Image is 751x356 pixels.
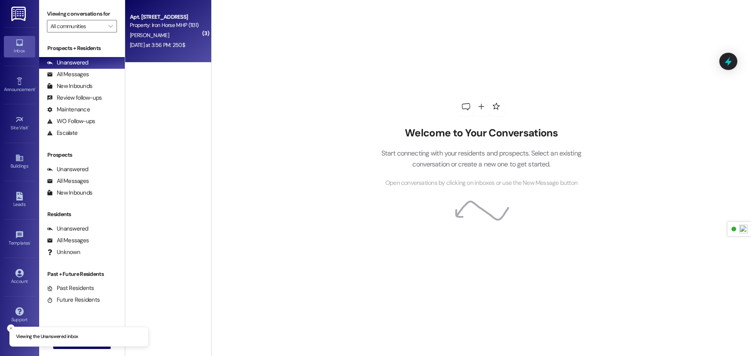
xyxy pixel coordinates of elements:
[385,178,577,188] span: Open conversations by clicking on inboxes or use the New Message button
[47,165,88,174] div: Unanswered
[4,190,35,211] a: Leads
[39,44,125,52] div: Prospects + Residents
[130,41,185,48] div: [DATE] at 3:56 PM: 250$
[47,8,117,20] label: Viewing conversations for
[47,236,89,245] div: All Messages
[4,151,35,172] a: Buildings
[47,189,92,197] div: New Inbounds
[130,32,169,39] span: [PERSON_NAME]
[369,148,593,170] p: Start connecting with your residents and prospects. Select an existing conversation or create a n...
[47,82,92,90] div: New Inbounds
[47,117,95,125] div: WO Follow-ups
[4,36,35,57] a: Inbox
[4,305,35,326] a: Support
[47,225,88,233] div: Unanswered
[47,177,89,185] div: All Messages
[47,70,89,79] div: All Messages
[47,284,94,292] div: Past Residents
[47,296,100,304] div: Future Residents
[50,20,104,32] input: All communities
[369,127,593,140] h2: Welcome to Your Conversations
[4,113,35,134] a: Site Visit •
[47,248,80,256] div: Unknown
[108,23,113,29] i: 
[47,106,90,114] div: Maintenance
[39,210,125,218] div: Residents
[7,324,15,332] button: Close toast
[39,151,125,159] div: Prospects
[28,124,29,129] span: •
[16,333,78,340] p: Viewing the Unanswered inbox
[47,59,88,67] div: Unanswered
[130,21,202,29] div: Property: Iron Horse MHP (1131)
[4,267,35,288] a: Account
[11,7,27,21] img: ResiDesk Logo
[4,228,35,249] a: Templates •
[47,94,102,102] div: Review follow-ups
[39,270,125,278] div: Past + Future Residents
[30,239,31,245] span: •
[35,86,36,91] span: •
[47,129,77,137] div: Escalate
[130,13,202,21] div: Apt. [STREET_ADDRESS]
